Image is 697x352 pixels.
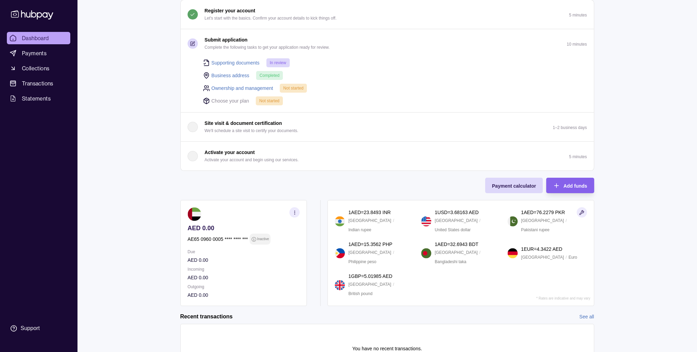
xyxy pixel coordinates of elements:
[22,49,47,57] span: Payments
[7,32,70,44] a: Dashboard
[21,325,40,332] div: Support
[536,296,590,300] p: * Rates are indicative and may vary
[205,7,255,14] p: Register your account
[521,245,562,253] p: 1 EUR = 4.3422 AED
[567,42,587,47] p: 10 minutes
[7,321,70,336] a: Support
[212,59,260,67] a: Supporting documents
[479,249,480,256] p: /
[181,29,594,58] button: Submit application Complete the following tasks to get your application ready for review.10 minutes
[521,217,564,224] p: [GEOGRAPHIC_DATA]
[205,119,282,127] p: Site visit & document certification
[257,235,268,243] p: Inactive
[335,280,345,290] img: gb
[348,240,392,248] p: 1 AED = 15.3562 PHP
[22,94,51,103] span: Statements
[566,217,567,224] p: /
[205,149,255,156] p: Activate your account
[188,266,300,273] p: Incoming
[188,274,300,281] p: AED 0.00
[421,216,431,226] img: us
[348,290,372,297] p: British pound
[348,226,371,234] p: Indian rupee
[205,36,248,44] p: Submit application
[579,313,594,320] a: See all
[393,249,394,256] p: /
[435,258,466,266] p: Bangladeshi taka
[492,183,536,189] span: Payment calculator
[566,254,567,261] p: /
[22,79,53,87] span: Transactions
[435,209,479,216] p: 1 USD = 3.68163 AED
[348,281,391,288] p: [GEOGRAPHIC_DATA]
[563,183,587,189] span: Add funds
[270,60,286,65] span: In review
[393,217,394,224] p: /
[205,14,337,22] p: Let's start with the basics. Confirm your account details to kick things off.
[546,178,594,193] button: Add funds
[259,98,279,103] span: Not started
[421,248,431,258] img: bd
[188,207,201,221] img: ae
[348,258,376,266] p: Philippine peso
[188,256,300,264] p: AED 0.00
[569,13,587,17] p: 5 minutes
[181,113,594,141] button: Site visit & document certification We'll schedule a site visit to certify your documents.1–2 bus...
[22,34,49,42] span: Dashboard
[7,77,70,90] a: Transactions
[335,248,345,258] img: ph
[205,127,299,134] p: We'll schedule a site visit to certify your documents.
[181,58,594,112] div: Submit application Complete the following tasks to get your application ready for review.10 minutes
[435,249,478,256] p: [GEOGRAPHIC_DATA]
[188,224,300,232] p: AED 0.00
[335,216,345,226] img: in
[553,125,587,130] p: 1–2 business days
[393,281,394,288] p: /
[188,248,300,256] p: Due
[435,217,478,224] p: [GEOGRAPHIC_DATA]
[521,209,565,216] p: 1 AED = 76.2279 PKR
[485,178,543,193] button: Payment calculator
[348,209,390,216] p: 1 AED = 23.8493 INR
[260,73,279,78] span: Completed
[568,254,577,261] p: Euro
[180,313,233,320] h2: Recent transactions
[521,226,550,234] p: Pakistani rupee
[188,291,300,299] p: AED 0.00
[507,248,518,258] img: de
[212,84,273,92] a: Ownership and management
[205,44,330,51] p: Complete the following tasks to get your application ready for review.
[7,62,70,74] a: Collections
[348,217,391,224] p: [GEOGRAPHIC_DATA]
[348,272,392,280] p: 1 GBP = 5.01985 AED
[507,216,518,226] img: pk
[205,156,299,164] p: Activate your account and begin using our services.
[348,249,391,256] p: [GEOGRAPHIC_DATA]
[212,97,249,105] p: Choose your plan
[7,47,70,59] a: Payments
[283,86,303,91] span: Not started
[521,254,564,261] p: [GEOGRAPHIC_DATA]
[22,64,49,72] span: Collections
[435,226,471,234] p: United States dollar
[479,217,480,224] p: /
[435,240,478,248] p: 1 AED = 32.6943 BDT
[212,72,250,79] a: Business address
[7,92,70,105] a: Statements
[181,142,594,171] button: Activate your account Activate your account and begin using our services.5 minutes
[569,154,587,159] p: 5 minutes
[188,283,300,291] p: Outgoing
